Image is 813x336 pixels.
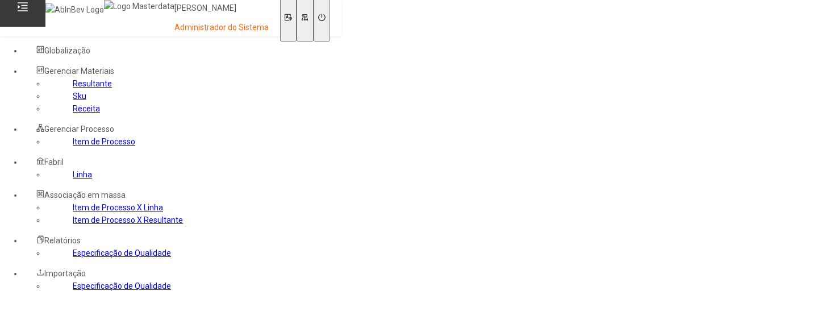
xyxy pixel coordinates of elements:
span: Gerenciar Materiais [44,67,114,76]
a: Resultante [73,79,112,88]
span: Globalização [44,46,90,55]
a: Sku [73,92,86,101]
p: Administrador do Sistema [174,22,269,34]
span: Importação [44,269,86,278]
a: Especificação de Qualidade [73,248,171,258]
a: Linha [73,170,92,179]
a: Item de Processo X Linha [73,203,163,212]
span: Associação em massa [44,190,126,200]
a: Especificação de Qualidade [73,281,171,291]
span: Relatórios [44,236,81,245]
a: Receita [73,104,100,113]
a: Item de Processo [73,137,135,146]
p: [PERSON_NAME] [174,3,269,14]
a: Item de Processo X Resultante [73,215,183,225]
span: Fabril [44,157,64,167]
span: Gerenciar Processo [44,125,114,134]
img: AbInBev Logo [45,3,104,16]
